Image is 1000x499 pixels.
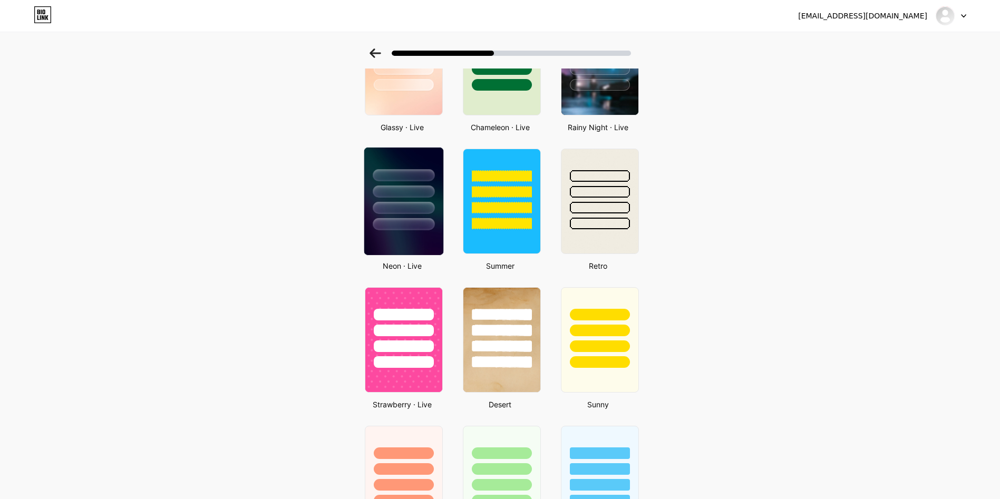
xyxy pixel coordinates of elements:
[364,148,443,255] img: neon.jpg
[798,11,927,22] div: [EMAIL_ADDRESS][DOMAIN_NAME]
[362,260,443,271] div: Neon · Live
[558,122,639,133] div: Rainy Night · Live
[460,122,541,133] div: Chameleon · Live
[362,399,443,410] div: Strawberry · Live
[935,6,955,26] img: qablalghad25
[558,260,639,271] div: Retro
[362,122,443,133] div: Glassy · Live
[460,399,541,410] div: Desert
[460,260,541,271] div: Summer
[558,399,639,410] div: Sunny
